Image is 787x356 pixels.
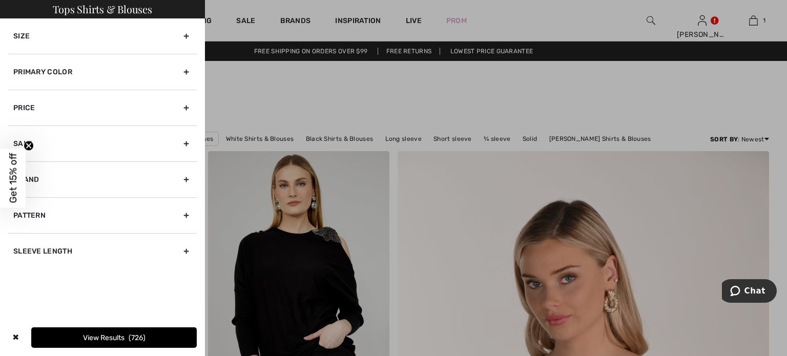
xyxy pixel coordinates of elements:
[24,140,34,151] button: Close teaser
[8,161,197,197] div: Brand
[8,327,23,348] div: ✖
[8,54,197,90] div: Primary Color
[8,125,197,161] div: Sale
[129,333,146,342] span: 726
[31,327,197,348] button: View Results726
[7,153,19,203] span: Get 15% off
[8,233,197,269] div: Sleeve length
[8,90,197,125] div: Price
[722,279,777,305] iframe: Opens a widget where you can chat to one of our agents
[8,197,197,233] div: Pattern
[8,18,197,54] div: Size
